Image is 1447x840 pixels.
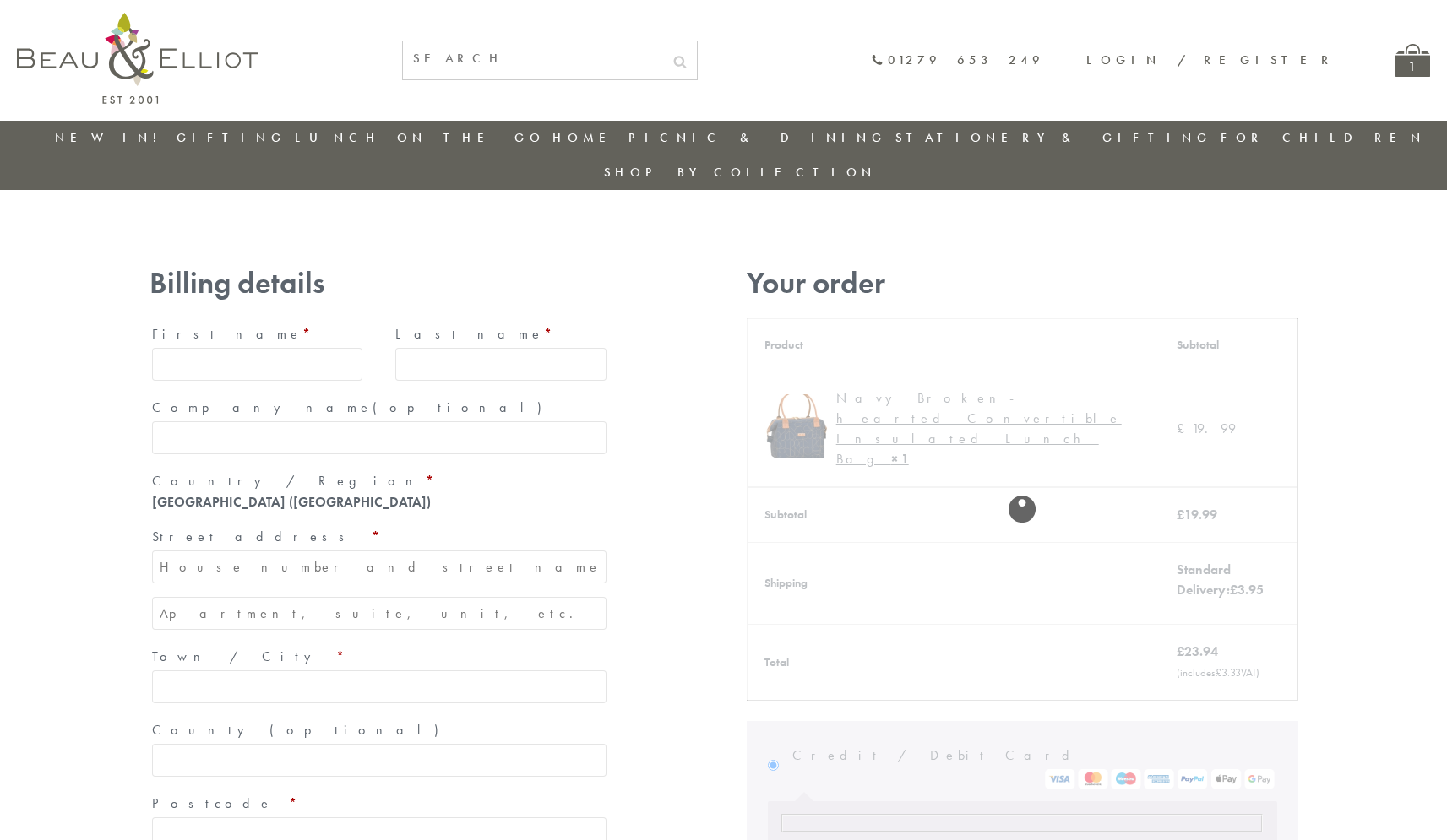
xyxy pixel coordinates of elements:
a: Shop by collection [604,164,877,181]
label: Company name [152,394,607,421]
strong: [GEOGRAPHIC_DATA] ([GEOGRAPHIC_DATA]) [152,493,431,511]
label: Street address [152,523,607,550]
label: Last name [395,321,607,348]
label: Country / Region [152,468,607,495]
a: 1 [1395,44,1430,77]
label: Town / City [152,643,607,670]
a: Home [552,129,620,146]
input: House number and street name [152,550,607,583]
a: Login / Register [1086,51,1336,68]
input: Apartment, suite, unit, etc. (optional) [152,597,607,630]
label: County [152,717,607,744]
a: Picnic & Dining [628,129,887,146]
span: (optional) [269,721,449,739]
a: 01279 653 249 [871,53,1044,68]
a: Lunch On The Go [295,129,545,146]
label: Postcode [152,790,607,817]
label: First name [152,321,363,348]
span: (optional) [373,398,552,416]
a: Gifting [177,129,286,146]
h3: Billing details [150,266,609,301]
a: New in! [55,129,168,146]
a: Stationery & Gifting [895,129,1212,146]
a: For Children [1221,129,1426,146]
input: SEARCH [403,41,663,76]
h3: Your order [747,266,1298,301]
img: logo [17,13,258,104]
